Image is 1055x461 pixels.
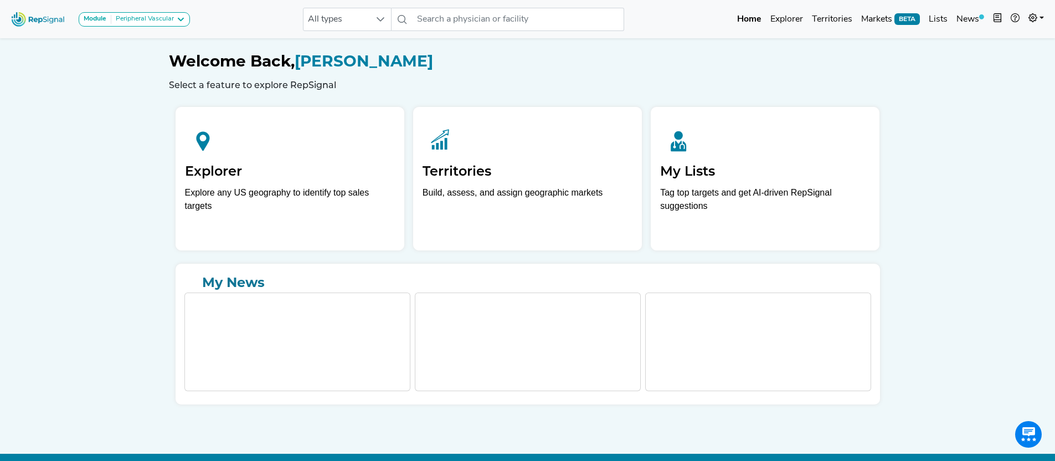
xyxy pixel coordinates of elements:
[84,16,106,22] strong: Module
[894,13,920,24] span: BETA
[423,163,632,180] h2: Territories
[924,8,952,30] a: Lists
[766,8,807,30] a: Explorer
[303,8,370,30] span: All types
[185,186,395,213] div: Explore any US geography to identify top sales targets
[857,8,924,30] a: MarketsBETA
[660,163,870,180] h2: My Lists
[651,107,879,250] a: My ListsTag top targets and get AI-driven RepSignal suggestions
[79,12,190,27] button: ModulePeripheral Vascular
[989,8,1006,30] button: Intel Book
[952,8,989,30] a: News
[660,186,870,219] p: Tag top targets and get AI-driven RepSignal suggestions
[169,52,887,71] h1: [PERSON_NAME]
[733,8,766,30] a: Home
[807,8,857,30] a: Territories
[184,273,871,293] a: My News
[111,15,174,24] div: Peripheral Vascular
[176,107,404,250] a: ExplorerExplore any US geography to identify top sales targets
[169,52,295,70] span: Welcome Back,
[413,8,624,31] input: Search a physician or facility
[169,80,887,90] h6: Select a feature to explore RepSignal
[423,186,632,219] p: Build, assess, and assign geographic markets
[413,107,642,250] a: TerritoriesBuild, assess, and assign geographic markets
[185,163,395,180] h2: Explorer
